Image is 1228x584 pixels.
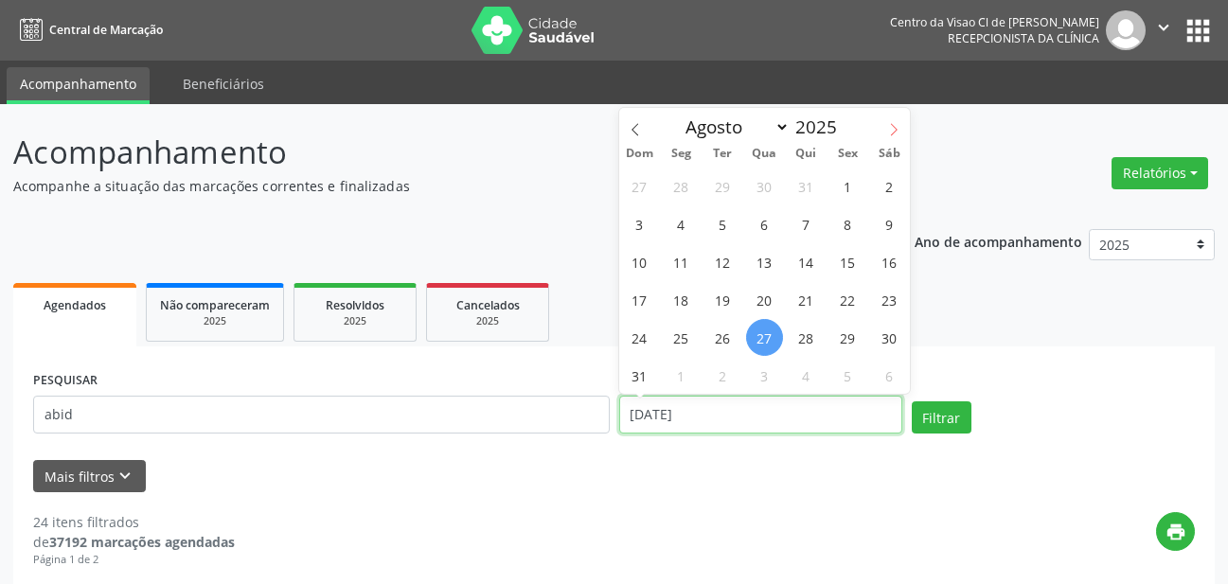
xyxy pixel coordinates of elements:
[746,243,783,280] span: Agosto 13, 2025
[704,205,741,242] span: Agosto 5, 2025
[788,319,825,356] span: Agosto 28, 2025
[621,357,658,394] span: Agosto 31, 2025
[1153,17,1174,38] i: 
[33,532,235,552] div: de
[829,168,866,204] span: Agosto 1, 2025
[746,168,783,204] span: Julho 30, 2025
[677,114,791,140] select: Month
[788,243,825,280] span: Agosto 14, 2025
[702,148,743,160] span: Ter
[13,176,854,196] p: Acompanhe a situação das marcações correntes e finalizadas
[621,319,658,356] span: Agosto 24, 2025
[33,460,146,493] button: Mais filtroskeyboard_arrow_down
[326,297,384,313] span: Resolvidos
[788,357,825,394] span: Setembro 4, 2025
[829,357,866,394] span: Setembro 5, 2025
[829,205,866,242] span: Agosto 8, 2025
[663,357,700,394] span: Setembro 1, 2025
[456,297,520,313] span: Cancelados
[790,115,852,139] input: Year
[871,281,908,318] span: Agosto 23, 2025
[912,401,971,434] button: Filtrar
[44,297,106,313] span: Agendados
[868,148,910,160] span: Sáb
[621,168,658,204] span: Julho 27, 2025
[704,319,741,356] span: Agosto 26, 2025
[621,205,658,242] span: Agosto 3, 2025
[829,319,866,356] span: Agosto 29, 2025
[1112,157,1208,189] button: Relatórios
[746,319,783,356] span: Agosto 27, 2025
[663,281,700,318] span: Agosto 18, 2025
[33,552,235,568] div: Página 1 de 2
[7,67,150,104] a: Acompanhamento
[704,243,741,280] span: Agosto 12, 2025
[1106,10,1146,50] img: img
[704,281,741,318] span: Agosto 19, 2025
[827,148,868,160] span: Sex
[746,205,783,242] span: Agosto 6, 2025
[1166,522,1186,542] i: print
[33,396,610,434] input: Nome, código do beneficiário ou CPF
[704,168,741,204] span: Julho 29, 2025
[948,30,1099,46] span: Recepcionista da clínica
[33,512,235,532] div: 24 itens filtrados
[440,314,535,328] div: 2025
[160,297,270,313] span: Não compareceram
[49,22,163,38] span: Central de Marcação
[871,357,908,394] span: Setembro 6, 2025
[1146,10,1182,50] button: 
[621,281,658,318] span: Agosto 17, 2025
[49,533,235,551] strong: 37192 marcações agendadas
[619,396,902,434] input: Selecione um intervalo
[788,168,825,204] span: Julho 31, 2025
[829,281,866,318] span: Agosto 22, 2025
[33,366,98,396] label: PESQUISAR
[663,205,700,242] span: Agosto 4, 2025
[115,466,135,487] i: keyboard_arrow_down
[160,314,270,328] div: 2025
[704,357,741,394] span: Setembro 2, 2025
[663,319,700,356] span: Agosto 25, 2025
[621,243,658,280] span: Agosto 10, 2025
[663,243,700,280] span: Agosto 11, 2025
[788,281,825,318] span: Agosto 21, 2025
[663,168,700,204] span: Julho 28, 2025
[619,148,661,160] span: Dom
[743,148,785,160] span: Qua
[829,243,866,280] span: Agosto 15, 2025
[746,281,783,318] span: Agosto 20, 2025
[13,129,854,176] p: Acompanhamento
[785,148,827,160] span: Qui
[871,319,908,356] span: Agosto 30, 2025
[308,314,402,328] div: 2025
[1156,512,1195,551] button: print
[13,14,163,45] a: Central de Marcação
[871,205,908,242] span: Agosto 9, 2025
[788,205,825,242] span: Agosto 7, 2025
[1182,14,1215,47] button: apps
[871,243,908,280] span: Agosto 16, 2025
[746,357,783,394] span: Setembro 3, 2025
[871,168,908,204] span: Agosto 2, 2025
[915,229,1082,253] p: Ano de acompanhamento
[169,67,277,100] a: Beneficiários
[660,148,702,160] span: Seg
[890,14,1099,30] div: Centro da Visao Cl de [PERSON_NAME]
